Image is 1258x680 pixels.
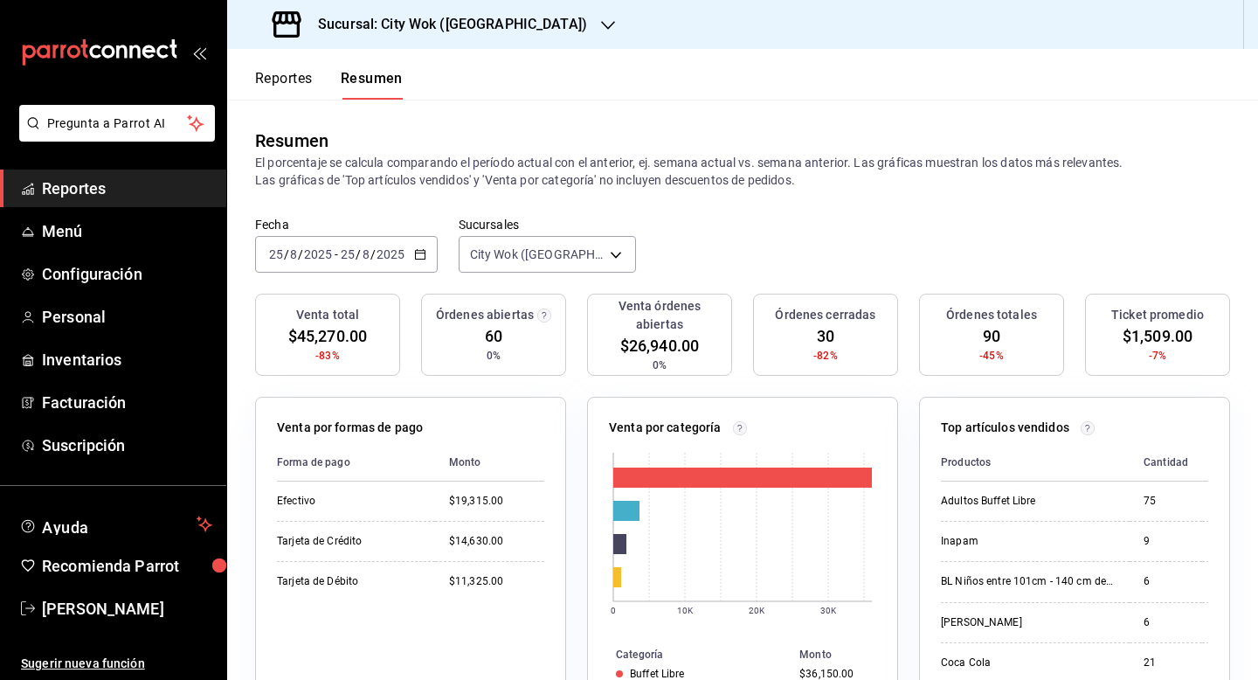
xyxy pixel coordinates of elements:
[1144,494,1188,509] div: 75
[255,154,1230,189] p: El porcentaje se calcula comparando el período actual con el anterior, ej. semana actual vs. sema...
[289,247,298,261] input: --
[284,247,289,261] span: /
[620,334,699,357] span: $26,940.00
[304,14,587,35] h3: Sucursal: City Wok ([GEOGRAPHIC_DATA])
[356,247,361,261] span: /
[749,606,765,615] text: 20K
[941,444,1130,482] th: Productos
[1144,534,1188,549] div: 9
[459,219,636,231] label: Sucursales
[21,655,212,673] span: Sugerir nueva función
[255,219,438,231] label: Fecha
[277,419,423,437] p: Venta por formas de pago
[630,668,685,680] div: Buffet Libre
[1130,444,1202,482] th: Cantidad
[277,444,435,482] th: Forma de pago
[42,514,190,535] span: Ayuda
[792,645,897,664] th: Monto
[42,348,212,371] span: Inventarios
[799,668,869,680] div: $36,150.00
[979,348,1004,364] span: -45%
[449,534,544,549] div: $14,630.00
[288,324,367,348] span: $45,270.00
[192,45,206,59] button: open_drawer_menu
[298,247,303,261] span: /
[42,597,212,621] span: [PERSON_NAME]
[588,645,792,664] th: Categoría
[1144,574,1188,589] div: 6
[255,70,403,100] div: navigation tabs
[775,306,875,324] h3: Órdenes cerradas
[277,574,421,589] div: Tarjeta de Débito
[677,606,694,615] text: 10K
[941,419,1069,437] p: Top artículos vendidos
[42,554,212,578] span: Recomienda Parrot
[42,177,212,200] span: Reportes
[12,127,215,145] a: Pregunta a Parrot AI
[42,219,212,243] span: Menú
[341,70,403,100] button: Resumen
[370,247,376,261] span: /
[42,262,212,286] span: Configuración
[946,306,1037,324] h3: Órdenes totales
[1123,324,1192,348] span: $1,509.00
[315,348,340,364] span: -83%
[277,534,421,549] div: Tarjeta de Crédito
[340,247,356,261] input: --
[435,444,544,482] th: Monto
[449,494,544,509] div: $19,315.00
[1111,306,1204,324] h3: Ticket promedio
[609,419,722,437] p: Venta por categoría
[1144,615,1188,630] div: 6
[335,247,338,261] span: -
[653,357,667,373] span: 0%
[303,247,333,261] input: ----
[255,128,328,154] div: Resumen
[487,348,501,364] span: 0%
[820,606,837,615] text: 30K
[813,348,838,364] span: -82%
[42,391,212,414] span: Facturación
[1149,348,1166,364] span: -7%
[255,70,313,100] button: Reportes
[941,574,1116,589] div: BL Niños entre 101cm - 140 cm de altura
[47,114,188,133] span: Pregunta a Parrot AI
[362,247,370,261] input: --
[941,615,1116,630] div: [PERSON_NAME]
[376,247,405,261] input: ----
[941,494,1116,509] div: Adultos Buffet Libre
[470,246,604,263] span: City Wok ([GEOGRAPHIC_DATA])
[1144,656,1188,670] div: 21
[611,606,616,615] text: 0
[268,247,284,261] input: --
[941,534,1116,549] div: Inapam
[277,494,421,509] div: Efectivo
[941,656,1116,670] div: Coca Cola
[296,306,359,324] h3: Venta total
[436,306,534,324] h3: Órdenes abiertas
[19,105,215,142] button: Pregunta a Parrot AI
[42,305,212,329] span: Personal
[485,324,502,348] span: 60
[595,297,724,334] h3: Venta órdenes abiertas
[42,434,212,457] span: Suscripción
[983,324,1000,348] span: 90
[449,574,544,589] div: $11,325.00
[817,324,834,348] span: 30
